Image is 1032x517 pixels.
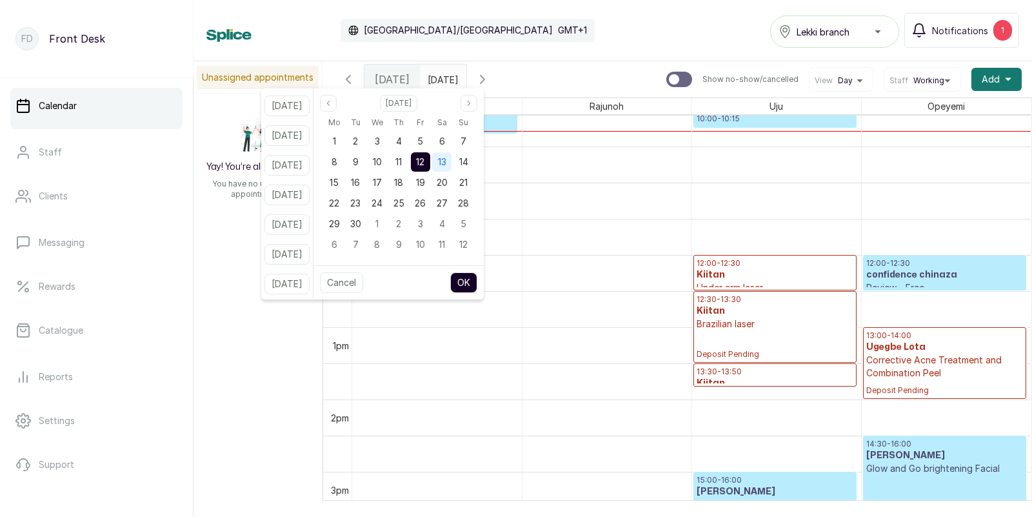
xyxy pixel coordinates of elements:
[264,214,310,235] button: [DATE]
[697,269,853,281] h3: Kiitan
[345,152,366,172] div: 09 Sep 2025
[439,239,445,250] span: 11
[453,114,474,131] div: Sunday
[461,136,466,147] span: 7
[866,269,1024,281] h3: confidence chinaza
[320,95,337,112] button: Previous month
[437,198,448,208] span: 27
[10,178,183,214] a: Clients
[197,66,319,89] p: Unassigned appointments
[21,32,33,45] p: FD
[417,115,424,130] span: Fr
[351,177,360,188] span: 16
[889,76,908,86] span: Staff
[431,214,452,234] div: 04 Oct 2025
[39,190,68,203] p: Clients
[388,172,410,193] div: 18 Sep 2025
[815,76,833,86] span: View
[866,439,1024,449] p: 14:30 - 16:00
[431,114,452,131] div: Saturday
[323,152,344,172] div: 08 Sep 2025
[206,161,310,174] h2: Yay! You’re all caught up!
[396,218,401,229] span: 2
[345,214,366,234] div: 30 Sep 2025
[904,13,1019,48] button: Notifications1
[264,185,310,205] button: [DATE]
[453,152,474,172] div: 14 Sep 2025
[353,156,359,167] span: 9
[697,294,853,305] p: 12:30 - 13:30
[697,258,853,269] p: 12:00 - 12:30
[323,172,344,193] div: 15 Sep 2025
[323,234,344,255] div: 06 Oct 2025
[416,177,425,188] span: 19
[697,475,853,485] p: 15:00 - 16:00
[439,218,445,229] span: 4
[375,218,379,229] span: 1
[323,114,344,131] div: Monday
[866,449,1024,462] h3: [PERSON_NAME]
[264,274,310,294] button: [DATE]
[345,193,366,214] div: 23 Sep 2025
[364,24,553,37] p: [GEOGRAPHIC_DATA]/[GEOGRAPHIC_DATA]
[393,115,404,130] span: Th
[913,76,944,86] span: Working
[10,447,183,483] a: Support
[815,76,868,86] button: ViewDay
[364,65,420,94] div: [DATE]
[350,198,361,208] span: 23
[459,115,468,130] span: Su
[697,281,853,294] p: Under arm laser
[431,131,452,152] div: 06 Sep 2025
[838,76,853,86] span: Day
[410,114,431,131] div: Friday
[866,330,1024,341] p: 13:00 - 14:00
[366,152,388,172] div: 10 Sep 2025
[396,136,402,147] span: 4
[458,198,469,208] span: 28
[39,146,62,159] p: Staff
[889,76,955,86] button: StaffWorking
[10,225,183,261] a: Messaging
[453,172,474,193] div: 21 Sep 2025
[925,98,967,114] span: Opeyemi
[10,359,183,395] a: Reports
[461,218,466,229] span: 5
[866,341,1024,354] h3: Ugegbe Lota
[866,385,1024,396] span: Deposit Pending
[797,25,849,39] span: Lekki branch
[459,239,468,250] span: 12
[264,244,310,265] button: [DATE]
[697,377,853,390] h3: Kiitan
[410,193,431,214] div: 26 Sep 2025
[39,414,75,427] p: Settings
[993,20,1012,41] div: 1
[10,403,183,439] a: Settings
[465,99,473,107] svg: page next
[437,177,448,188] span: 20
[366,234,388,255] div: 08 Oct 2025
[866,462,1024,475] p: Glow and Go brightening Facial
[697,114,853,124] p: 10:00 - 10:15
[373,177,382,188] span: 17
[329,218,340,229] span: 29
[324,99,332,107] svg: page previous
[264,155,310,176] button: [DATE]
[453,131,474,152] div: 07 Sep 2025
[345,131,366,152] div: 02 Sep 2025
[770,15,899,48] button: Lekki branch
[697,318,853,330] p: Brazilian laser
[372,198,382,208] span: 24
[702,74,799,85] p: Show no-show/cancelled
[39,324,83,337] p: Catalogue
[39,280,75,293] p: Rewards
[332,239,337,250] span: 6
[323,193,344,214] div: 22 Sep 2025
[353,239,359,250] span: 7
[396,239,402,250] span: 9
[366,172,388,193] div: 17 Sep 2025
[388,152,410,172] div: 11 Sep 2025
[459,177,468,188] span: 21
[328,115,341,130] span: Mo
[351,115,361,130] span: Tu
